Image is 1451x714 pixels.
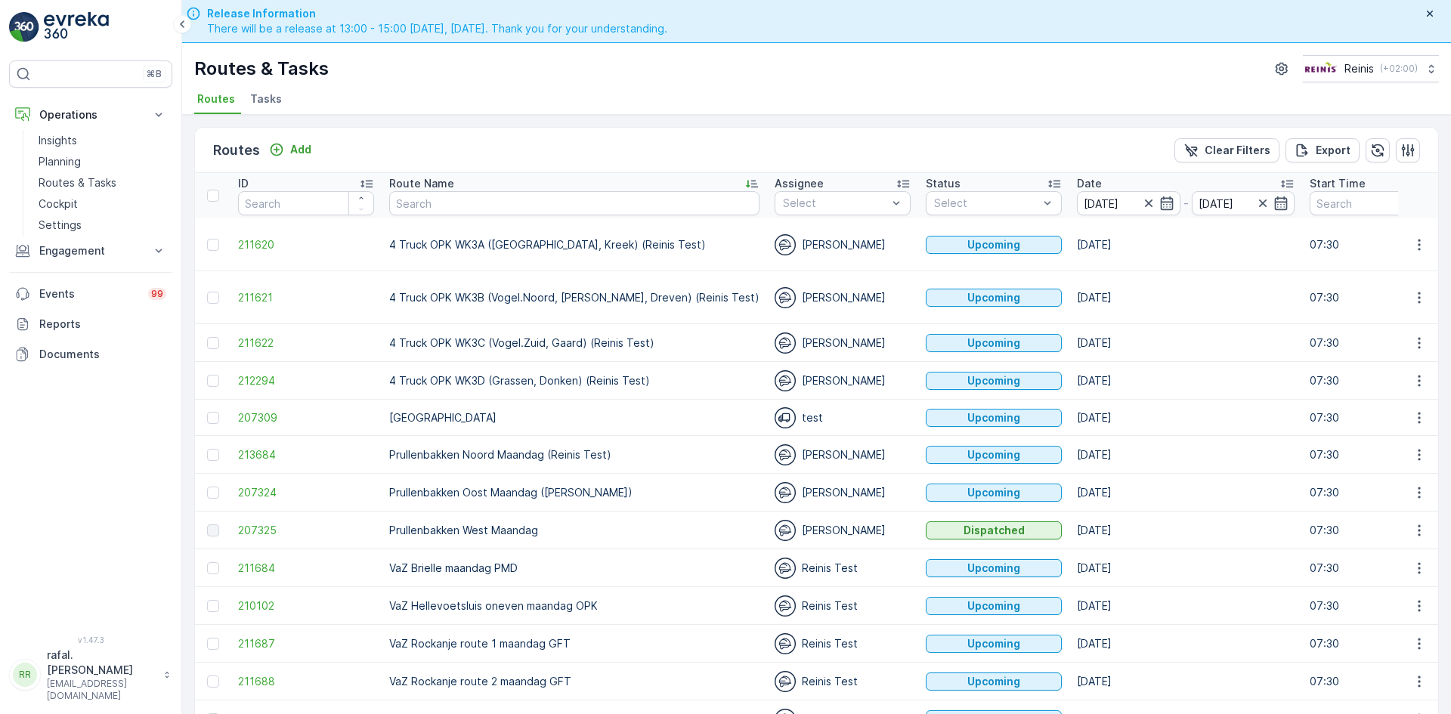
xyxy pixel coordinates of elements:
[32,215,172,236] a: Settings
[382,587,767,625] td: VaZ Hellevoetsluis oneven maandag OPK
[238,335,374,351] a: 211622
[39,317,166,332] p: Reports
[926,672,1062,691] button: Upcoming
[775,671,911,692] div: Reinis Test
[775,332,911,354] div: [PERSON_NAME]
[967,598,1020,614] p: Upcoming
[926,289,1062,307] button: Upcoming
[238,290,374,305] a: 211621
[926,372,1062,390] button: Upcoming
[775,633,911,654] div: Reinis Test
[238,485,374,500] a: 207324
[1069,512,1302,549] td: [DATE]
[775,595,911,617] div: Reinis Test
[1069,436,1302,474] td: [DATE]
[9,279,172,309] a: Events99
[382,400,767,436] td: [GEOGRAPHIC_DATA]
[967,561,1020,576] p: Upcoming
[39,347,166,362] p: Documents
[1069,549,1302,587] td: [DATE]
[967,373,1020,388] p: Upcoming
[197,91,235,107] span: Routes
[1316,143,1350,158] p: Export
[238,636,374,651] span: 211687
[39,218,82,233] p: Settings
[39,196,78,212] p: Cockpit
[382,663,767,700] td: VaZ Rockanje route 2 maandag GFT
[783,196,887,211] p: Select
[775,370,911,391] div: [PERSON_NAME]
[775,520,911,541] div: [PERSON_NAME]
[207,562,219,574] div: Toggle Row Selected
[926,446,1062,464] button: Upcoming
[207,6,667,21] span: Release Information
[238,373,374,388] a: 212294
[1310,191,1446,215] input: Search
[775,482,796,503] img: svg%3e
[238,598,374,614] span: 210102
[1069,400,1302,436] td: [DATE]
[213,140,260,161] p: Routes
[32,193,172,215] a: Cockpit
[775,234,796,255] img: svg%3e
[238,561,374,576] a: 211684
[238,237,374,252] a: 211620
[39,154,81,169] p: Planning
[775,558,796,579] img: svg%3e
[1069,218,1302,271] td: [DATE]
[1183,194,1189,212] p: -
[207,600,219,612] div: Toggle Row Selected
[967,447,1020,462] p: Upcoming
[250,91,282,107] span: Tasks
[967,237,1020,252] p: Upcoming
[9,100,172,130] button: Operations
[967,674,1020,689] p: Upcoming
[9,339,172,369] a: Documents
[47,648,156,678] p: rafal.[PERSON_NAME]
[775,407,796,428] img: svg%3e
[926,176,961,191] p: Status
[238,410,374,425] a: 207309
[967,290,1020,305] p: Upcoming
[775,595,796,617] img: svg%3e
[39,107,142,122] p: Operations
[1077,176,1102,191] p: Date
[151,288,163,300] p: 99
[967,335,1020,351] p: Upcoming
[389,176,454,191] p: Route Name
[775,287,911,308] div: [PERSON_NAME]
[47,678,156,702] p: [EMAIL_ADDRESS][DOMAIN_NAME]
[934,196,1038,211] p: Select
[207,375,219,387] div: Toggle Row Selected
[382,218,767,271] td: 4 Truck OPK WK3A ([GEOGRAPHIC_DATA], Kreek) (Reinis Test)
[1192,191,1295,215] input: dd/mm/yyyy
[382,362,767,400] td: 4 Truck OPK WK3D (Grassen, Donken) (Reinis Test)
[9,12,39,42] img: logo
[32,130,172,151] a: Insights
[1344,61,1374,76] p: Reinis
[926,484,1062,502] button: Upcoming
[382,271,767,324] td: 4 Truck OPK WK3B (Vogel.Noord, [PERSON_NAME], Dreven) (Reinis Test)
[207,239,219,251] div: Toggle Row Selected
[775,370,796,391] img: svg%3e
[382,436,767,474] td: Prullenbakken Noord Maandag (Reinis Test)
[967,410,1020,425] p: Upcoming
[775,558,911,579] div: Reinis Test
[207,292,219,304] div: Toggle Row Selected
[926,559,1062,577] button: Upcoming
[1285,138,1360,162] button: Export
[263,141,317,159] button: Add
[926,334,1062,352] button: Upcoming
[1303,60,1338,77] img: Reinis-Logo-Vrijstaand_Tekengebied-1-copy2_aBO4n7j.png
[1205,143,1270,158] p: Clear Filters
[207,21,667,36] span: There will be a release at 13:00 - 15:00 [DATE], [DATE]. Thank you for your understanding.
[207,412,219,424] div: Toggle Row Selected
[1069,324,1302,362] td: [DATE]
[238,674,374,689] a: 211688
[775,234,911,255] div: [PERSON_NAME]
